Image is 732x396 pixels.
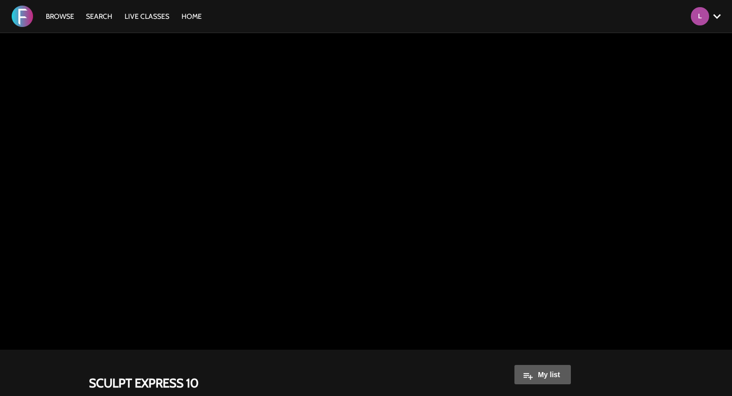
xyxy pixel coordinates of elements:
img: FORMATION [12,6,33,27]
strong: SCULPT EXPRESS 10 [89,375,199,391]
a: Browse [41,12,79,21]
nav: Primary [41,11,207,21]
button: My list [514,365,571,384]
a: Search [81,12,117,21]
a: HOME [176,12,207,21]
a: LIVE CLASSES [119,12,174,21]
